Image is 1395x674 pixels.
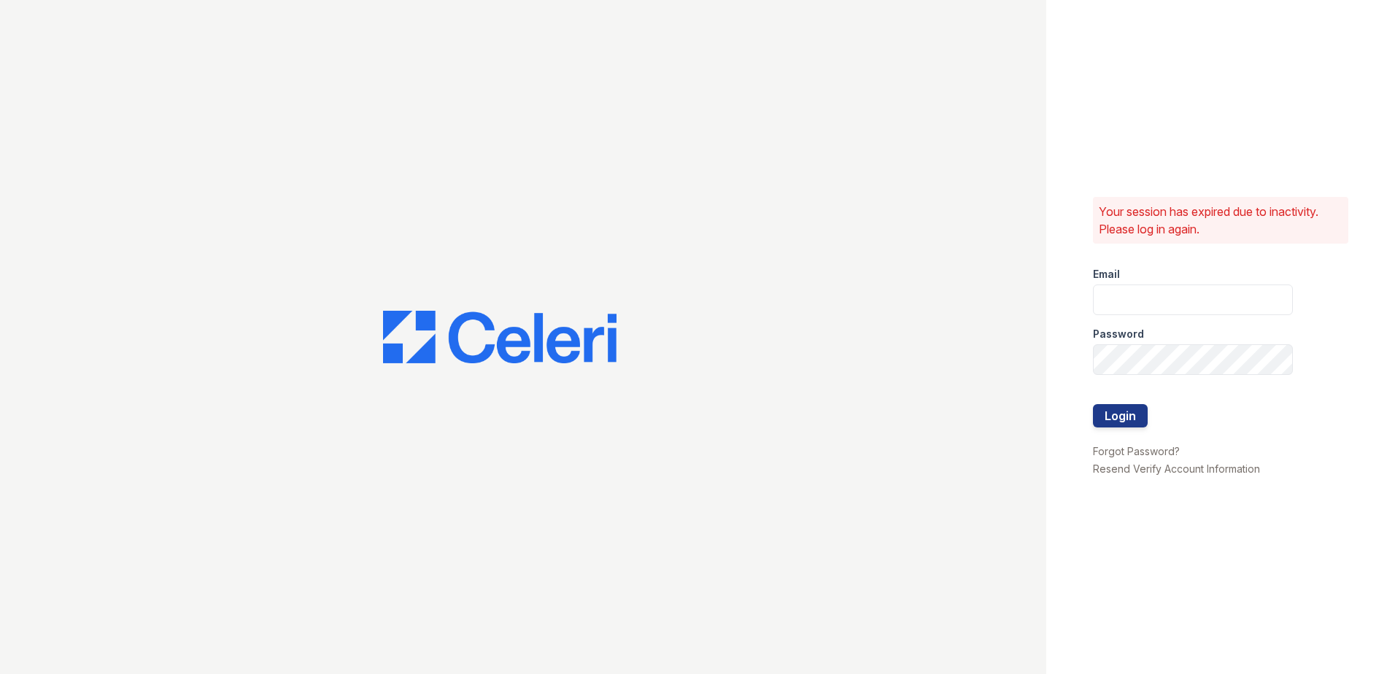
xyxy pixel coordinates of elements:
[383,311,617,363] img: CE_Logo_Blue-a8612792a0a2168367f1c8372b55b34899dd931a85d93a1a3d3e32e68fde9ad4.png
[1099,203,1342,238] p: Your session has expired due to inactivity. Please log in again.
[1093,462,1260,475] a: Resend Verify Account Information
[1093,327,1144,341] label: Password
[1093,404,1148,427] button: Login
[1093,445,1180,457] a: Forgot Password?
[1093,267,1120,282] label: Email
